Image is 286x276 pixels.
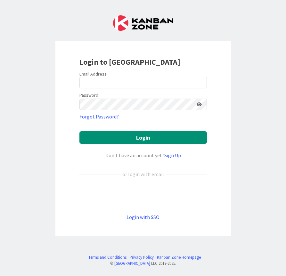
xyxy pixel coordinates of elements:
[79,131,207,144] button: Login
[121,170,166,178] div: or login with email
[113,15,173,31] img: Kanban Zone
[164,152,181,158] a: Sign Up
[114,261,150,266] a: [GEOGRAPHIC_DATA]
[85,260,201,266] div: © LLC 2017- 2025 .
[127,214,159,220] a: Login with SSO
[88,254,127,260] a: Terms and Conditions
[130,254,154,260] a: Privacy Policy
[157,254,201,260] a: Kanban Zone Homepage
[79,57,180,67] b: Login to [GEOGRAPHIC_DATA]
[79,71,107,77] label: Email Address
[79,113,119,120] a: Forgot Password?
[79,151,207,159] div: Don’t have an account yet?
[79,92,98,99] label: Password
[76,189,210,203] iframe: Kirjaudu Google-tilillä -painike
